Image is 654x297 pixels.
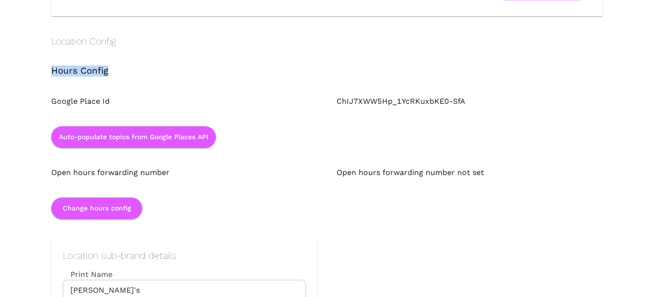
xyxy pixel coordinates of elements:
[63,250,306,261] h2: Location sub-brand details
[317,148,603,178] div: Open hours forwarding number not set
[51,126,216,148] button: Auto-populate topics from Google Places API
[51,198,142,219] button: Change hours config
[317,77,603,107] div: ChIJ7XWW5Hp_1YcRKuxbKE0-SfA
[51,66,603,77] h3: Hours Config
[51,35,603,47] h2: Location Config
[32,77,317,107] div: Google Place Id
[32,148,317,178] div: Open hours forwarding number
[63,269,306,280] label: Print Name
